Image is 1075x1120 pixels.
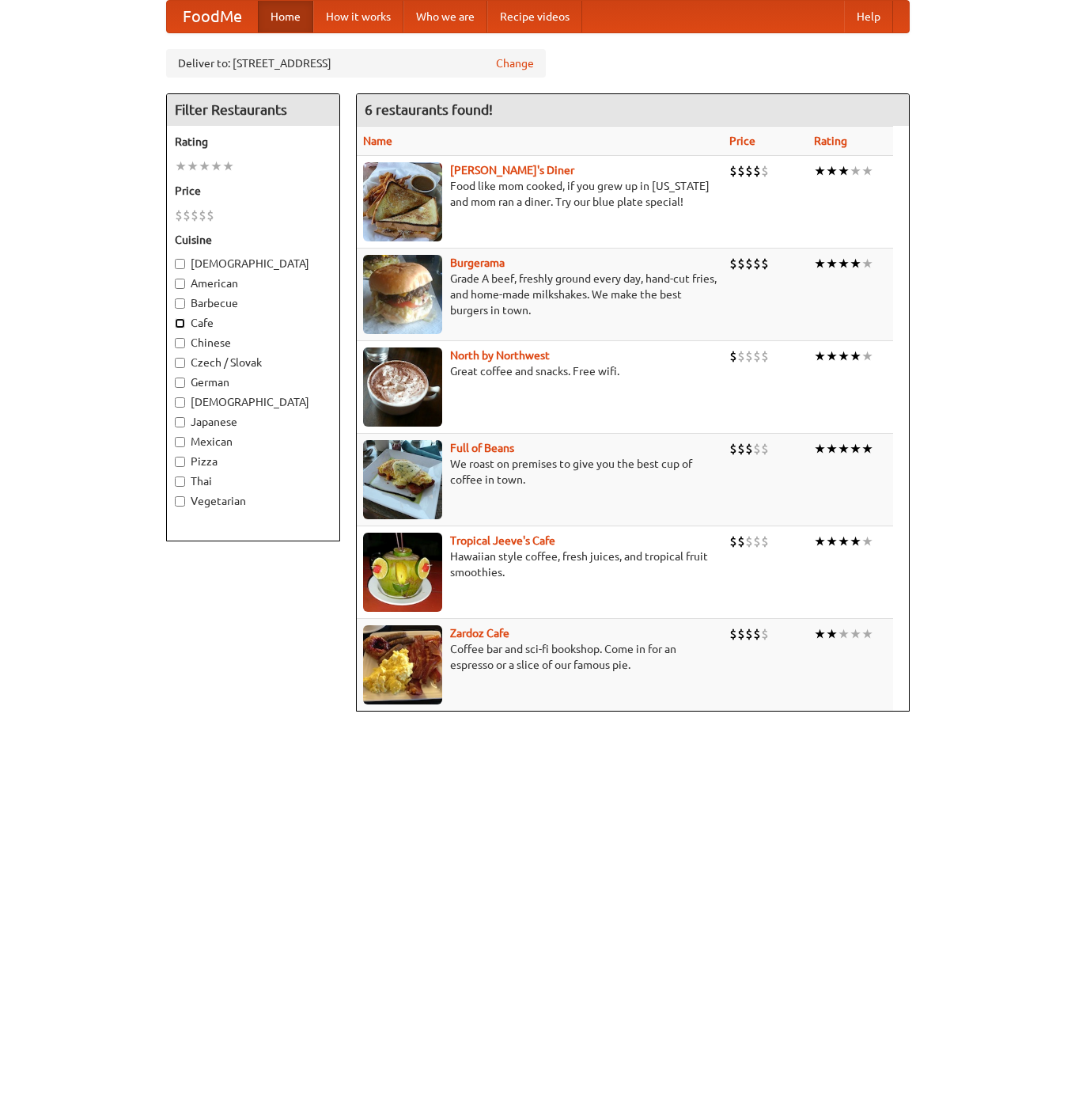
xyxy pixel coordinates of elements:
[450,349,550,362] a: North by Northwest
[761,255,769,272] li: $
[753,255,761,272] li: $
[363,135,392,147] a: Name
[175,338,185,348] input: Chinese
[175,496,185,507] input: Vegetarian
[210,158,222,175] li: ★
[363,625,442,704] img: zardoz.jpg
[175,378,185,388] input: German
[175,358,185,368] input: Czech / Slovak
[850,625,861,643] li: ★
[363,162,442,241] img: sallys.jpg
[861,625,873,643] li: ★
[729,162,737,180] li: $
[175,454,331,469] label: Pizza
[175,315,331,331] label: Cafe
[175,134,331,150] h5: Rating
[814,625,826,643] li: ★
[838,440,850,457] li: ★
[861,162,873,180] li: ★
[737,440,745,457] li: $
[729,625,737,643] li: $
[496,55,534,71] a: Change
[313,1,403,32] a: How it works
[826,162,838,180] li: ★
[737,625,745,643] li: $
[199,207,206,224] li: $
[403,1,487,32] a: Who we are
[814,255,826,272] li: ★
[175,259,185,269] input: [DEMOGRAPHIC_DATA]
[175,473,331,489] label: Thai
[175,256,331,271] label: [DEMOGRAPHIC_DATA]
[363,255,442,334] img: burgerama.jpg
[175,275,331,291] label: American
[814,135,847,147] a: Rating
[363,533,442,612] img: jeeves.jpg
[814,440,826,457] li: ★
[826,625,838,643] li: ★
[814,533,826,550] li: ★
[175,158,187,175] li: ★
[167,94,339,126] h4: Filter Restaurants
[861,255,873,272] li: ★
[365,102,493,117] ng-pluralize: 6 restaurants found!
[737,255,745,272] li: $
[183,207,191,224] li: $
[753,440,761,457] li: $
[729,533,737,550] li: $
[175,457,185,467] input: Pizza
[814,347,826,365] li: ★
[753,347,761,365] li: $
[745,625,753,643] li: $
[175,355,331,370] label: Czech / Slovak
[838,625,850,643] li: ★
[826,533,838,550] li: ★
[175,335,331,351] label: Chinese
[175,434,331,450] label: Mexican
[175,232,331,248] h5: Cuisine
[761,440,769,457] li: $
[861,440,873,457] li: ★
[175,295,331,311] label: Barbecue
[826,347,838,365] li: ★
[450,442,514,454] b: Full of Beans
[745,255,753,272] li: $
[826,440,838,457] li: ★
[191,207,199,224] li: $
[175,437,185,447] input: Mexican
[175,394,331,410] label: [DEMOGRAPHIC_DATA]
[175,207,183,224] li: $
[175,476,185,487] input: Thai
[729,255,737,272] li: $
[175,414,331,430] label: Japanese
[745,440,753,457] li: $
[206,207,214,224] li: $
[761,347,769,365] li: $
[175,397,185,408] input: [DEMOGRAPHIC_DATA]
[175,318,185,328] input: Cafe
[814,162,826,180] li: ★
[450,534,555,547] a: Tropical Jeeve's Cafe
[737,533,745,550] li: $
[363,271,717,318] p: Grade A beef, freshly ground every day, hand-cut fries, and home-made milkshakes. We make the bes...
[753,162,761,180] li: $
[844,1,893,32] a: Help
[187,158,199,175] li: ★
[850,533,861,550] li: ★
[487,1,582,32] a: Recipe videos
[450,627,509,640] a: Zardoz Cafe
[861,347,873,365] li: ★
[363,363,717,379] p: Great coffee and snacks. Free wifi.
[838,533,850,550] li: ★
[363,456,717,488] p: We roast on premises to give you the best cup of coffee in town.
[450,256,505,269] a: Burgerama
[737,347,745,365] li: $
[761,625,769,643] li: $
[761,533,769,550] li: $
[729,440,737,457] li: $
[753,625,761,643] li: $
